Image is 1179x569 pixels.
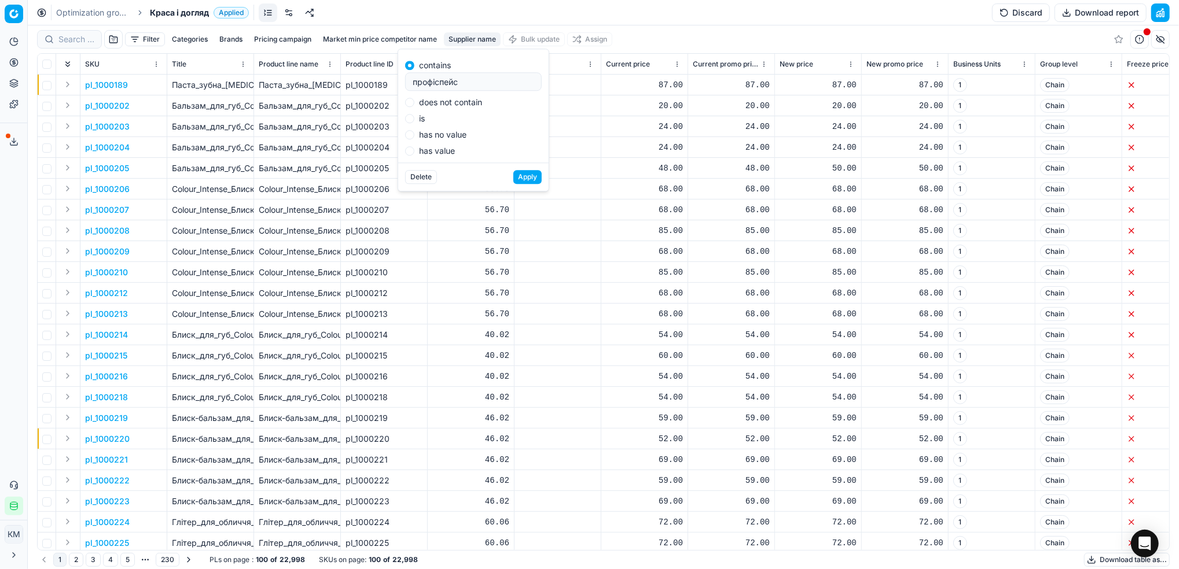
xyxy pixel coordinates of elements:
[259,287,336,299] div: Colour_Intense_Блиск_для_губ__Jelly_Gloss_глянець_відтінок_13_(перець)_6_мл_
[256,555,268,564] strong: 100
[61,515,75,529] button: Expand
[85,433,130,445] button: pl_1000220
[85,142,130,153] button: pl_1000204
[172,246,249,257] p: Colour_Intense_Блиск_для_губ__Jelly_Gloss__глянець_відтінок_04_(шимер_рум'янець)_6_мл
[432,433,509,445] div: 46.02
[61,494,75,508] button: Expand
[172,142,249,153] p: Бальзам_для_губ_Colour_Intense_Balamce_5_г_(01_ваніль)
[780,183,857,195] div: 68.00
[866,350,943,361] div: 60.00
[85,516,130,528] button: pl_1000224
[693,142,770,153] div: 24.00
[405,170,437,184] button: Delete
[85,183,130,195] p: pl_1000206
[61,98,75,112] button: Expand
[432,267,509,278] div: 56.70
[953,411,967,425] span: 1
[172,121,249,132] p: Бальзам_для_губ_Colour_Intense_Balamce_5_г_(02_ківі)
[953,370,967,383] span: 1
[172,433,249,445] p: Блиск-бальзам_для_губ_Colour_Intense_[MEDICAL_DATA]_Juicy_Pop_10_мл_(candy_fantasy_12)
[693,225,770,237] div: 85.00
[280,555,305,564] strong: 22,998
[432,287,509,299] div: 56.70
[346,267,423,278] div: pl_1000210
[780,371,857,382] div: 54.00
[346,371,423,382] div: pl_1000216
[606,391,683,403] div: 54.00
[780,391,857,403] div: 54.00
[606,246,683,257] div: 68.00
[172,454,249,465] p: Блиск-бальзам_для_губ_Colour_Intense_[MEDICAL_DATA]_Juicy_Pop_10_мл_(berry_cream_11)
[432,204,509,216] div: 56.70
[606,162,683,174] div: 48.00
[866,79,943,91] div: 87.00
[346,142,423,153] div: pl_1000204
[346,204,423,216] div: pl_1000207
[259,121,336,132] div: Бальзам_для_губ_Colour_Intense_Balamce_5_г_(02_ківі)
[85,79,128,91] p: pl_1000189
[693,267,770,278] div: 85.00
[346,246,423,257] div: pl_1000209
[693,391,770,403] div: 54.00
[1084,553,1170,567] button: Download table as...
[780,267,857,278] div: 85.00
[432,371,509,382] div: 40.02
[606,267,683,278] div: 85.00
[259,60,318,69] span: Product line name
[419,114,425,123] label: is
[85,204,129,216] button: pl_1000207
[85,162,129,174] button: pl_1000205
[259,204,336,216] div: Colour_Intense_Блиск_для_губ__Jelly_Gloss_глянець_відтінок_08_(шимер_морозний)_6_мл
[780,142,857,153] div: 24.00
[214,7,249,19] span: Applied
[61,140,75,154] button: Expand
[61,119,75,133] button: Expand
[346,454,423,465] div: pl_1000221
[259,79,336,91] div: Паста_зубна_[MEDICAL_DATA]_Triple_protection_Fresh&Minty_100_мл
[606,79,683,91] div: 87.00
[1040,141,1070,154] span: Chain
[172,79,249,91] p: Паста_зубна_[MEDICAL_DATA]_Triple_protection_Fresh&Minty_100_мл
[103,553,118,567] button: 4
[419,131,467,139] label: has no value
[866,204,943,216] div: 68.00
[866,433,943,445] div: 52.00
[120,553,135,567] button: 5
[606,183,683,195] div: 68.00
[693,183,770,195] div: 68.00
[69,553,83,567] button: 2
[953,120,967,134] span: 1
[1040,99,1070,113] span: Chain
[693,162,770,174] div: 48.00
[85,454,128,465] button: pl_1000221
[346,350,423,361] div: pl_1000215
[259,329,336,341] div: Блиск_для_губ_Colour_Intense_Pop_Neon_[MEDICAL_DATA]_10_мл_(05_ягода)
[953,141,967,154] span: 1
[85,100,130,112] p: pl_1000202
[953,161,967,175] span: 1
[172,60,186,69] span: Title
[61,452,75,466] button: Expand
[866,142,943,153] div: 24.00
[85,475,130,486] p: pl_1000222
[61,182,75,195] button: Expand
[953,286,967,300] span: 1
[693,329,770,341] div: 54.00
[953,203,967,217] span: 1
[5,525,23,544] button: КM
[693,60,758,69] span: Current promo price
[866,308,943,320] div: 68.00
[318,32,442,46] button: Market min price competitor name
[125,32,165,46] button: Filter
[503,32,565,46] button: Bulk update
[259,162,336,174] div: Бальзам_для_губ_Colour_Intense_SOS_complex_5_г
[780,79,857,91] div: 87.00
[606,204,683,216] div: 68.00
[150,7,209,19] span: Краса і догляд
[1055,3,1147,22] button: Download report
[172,412,249,424] p: Блиск-бальзам_для_губ_Colour_Intense_[MEDICAL_DATA]_Juicy_Pop_10_мл_(fresh_mango_13)
[780,60,813,69] span: New price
